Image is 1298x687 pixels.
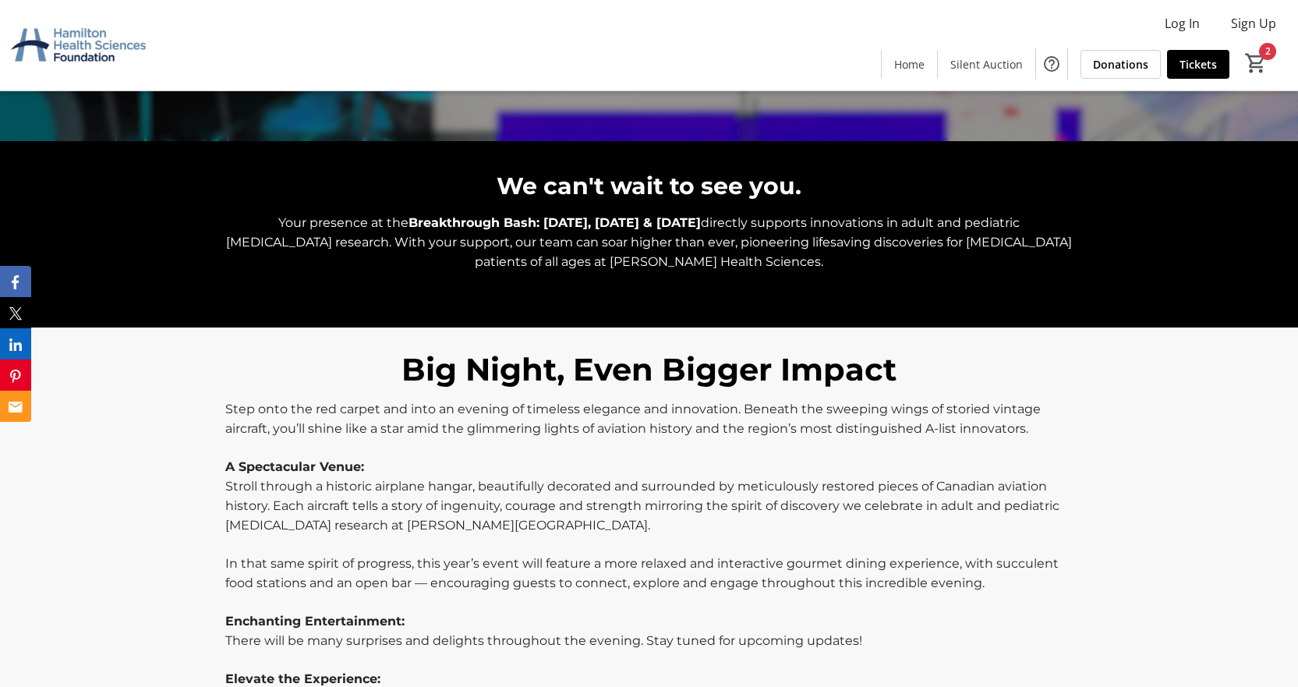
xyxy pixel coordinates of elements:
[1218,11,1289,36] button: Sign Up
[1165,14,1200,33] span: Log In
[938,50,1035,79] a: Silent Auction
[278,215,408,230] span: Your presence at the
[225,614,405,629] strong: Enchanting Entertainment:
[497,172,801,200] span: We can't wait to see you.
[225,671,380,686] strong: Elevate the Experience:
[225,479,1059,533] span: Stroll through a historic airplane hangar, beautifully decorated and surrounded by meticulously r...
[225,556,1059,590] span: In that same spirit of progress, this year’s event will feature a more relaxed and interactive go...
[1093,56,1148,73] span: Donations
[1231,14,1276,33] span: Sign Up
[1152,11,1212,36] button: Log In
[1242,49,1270,77] button: Cart
[225,633,862,648] span: There will be many surprises and delights throughout the evening. Stay tuned for upcoming updates!
[225,402,1041,436] span: Step onto the red carpet and into an evening of timeless elegance and innovation. Beneath the swe...
[225,459,364,474] strong: A Spectacular Venue:
[894,56,925,73] span: Home
[408,215,701,230] strong: Breakthrough Bash: [DATE], [DATE] & [DATE]
[1167,50,1229,79] a: Tickets
[1036,48,1067,80] button: Help
[9,6,148,84] img: Hamilton Health Sciences Foundation's Logo
[1080,50,1161,79] a: Donations
[882,50,937,79] a: Home
[226,215,1072,269] span: directly supports innovations in adult and pediatric [MEDICAL_DATA] research. With your support, ...
[950,56,1023,73] span: Silent Auction
[1180,56,1217,73] span: Tickets
[401,350,897,388] span: Big Night, Even Bigger Impact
